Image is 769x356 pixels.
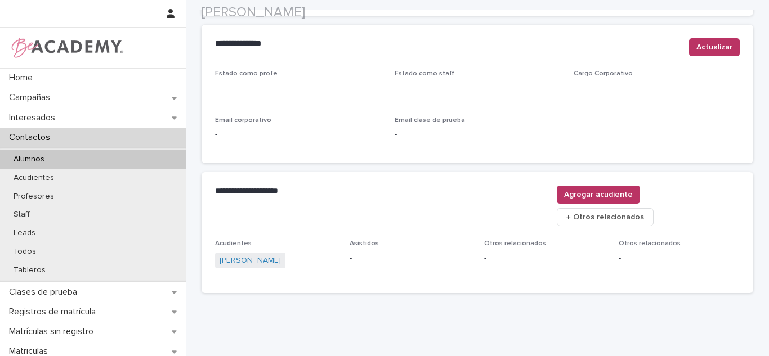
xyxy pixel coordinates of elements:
[5,155,53,164] p: Alumnos
[484,253,605,264] p: -
[5,192,63,201] p: Profesores
[619,240,681,247] span: Otros relacionados
[557,186,640,204] button: Agregar acudiente
[696,42,732,53] span: Actualizar
[350,240,379,247] span: Asistidos
[574,82,740,94] p: -
[5,92,59,103] p: Campañas
[5,132,59,143] p: Contactos
[5,112,64,123] p: Interesados
[689,38,740,56] button: Actualizar
[5,228,44,238] p: Leads
[350,253,471,264] p: -
[215,70,278,77] span: Estado como profe
[395,117,465,124] span: Email clase de prueba
[574,70,633,77] span: Cargo Corporativo
[5,265,55,275] p: Tableros
[557,208,654,226] button: + Otros relacionados
[202,4,305,21] h2: [PERSON_NAME]
[215,240,252,247] span: Acudientes
[395,82,561,94] p: -
[395,70,454,77] span: Estado como staff
[5,247,45,256] p: Todos
[395,129,561,141] p: -
[5,173,63,183] p: Acudientes
[5,73,42,83] p: Home
[5,210,39,219] p: Staff
[5,287,86,298] p: Clases de prueba
[215,129,381,141] p: -
[564,189,633,200] span: Agregar acudiente
[484,240,546,247] span: Otros relacionados
[619,253,740,264] p: -
[566,211,644,223] span: + Otros relacionados
[215,82,381,94] p: -
[5,307,105,317] p: Registros de matrícula
[215,117,271,124] span: Email corporativo
[220,255,281,267] a: [PERSON_NAME]
[9,37,124,59] img: WPrjXfSUmiLcdUfaYY4Q
[5,326,102,337] p: Matrículas sin registro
